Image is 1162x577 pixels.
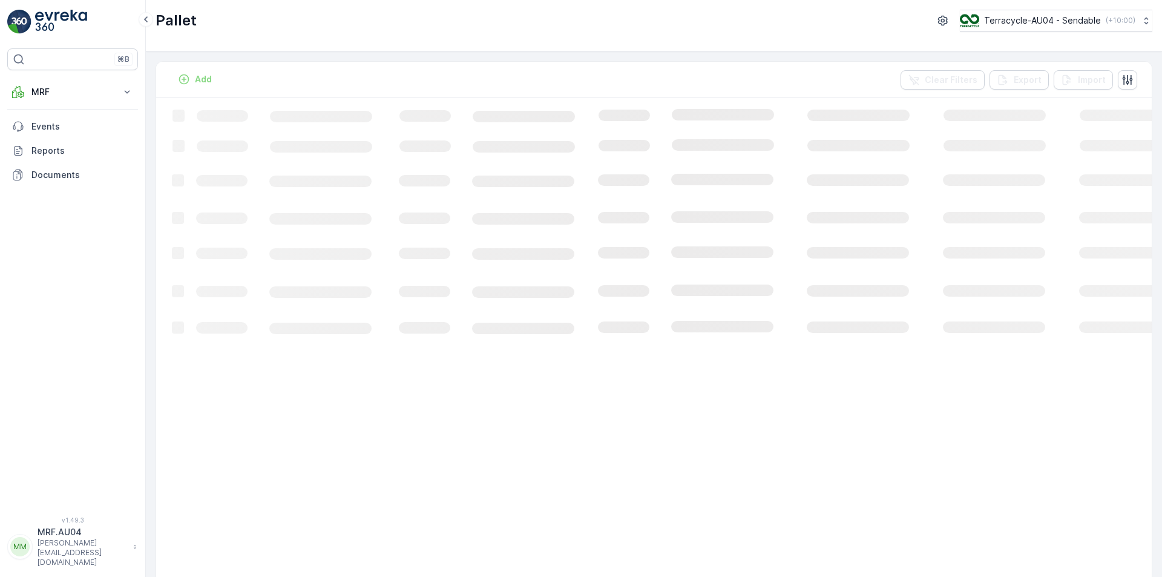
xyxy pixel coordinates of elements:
[7,526,138,567] button: MMMRF.AU04[PERSON_NAME][EMAIL_ADDRESS][DOMAIN_NAME]
[35,10,87,34] img: logo_light-DOdMpM7g.png
[31,169,133,181] p: Documents
[31,145,133,157] p: Reports
[984,15,1101,27] p: Terracycle-AU04 - Sendable
[195,73,212,85] p: Add
[173,72,217,87] button: Add
[7,516,138,524] span: v 1.49.3
[1078,74,1106,86] p: Import
[31,120,133,133] p: Events
[7,10,31,34] img: logo
[990,70,1049,90] button: Export
[38,538,127,567] p: [PERSON_NAME][EMAIL_ADDRESS][DOMAIN_NAME]
[7,114,138,139] a: Events
[156,11,197,30] p: Pallet
[1054,70,1113,90] button: Import
[925,74,977,86] p: Clear Filters
[7,139,138,163] a: Reports
[1014,74,1042,86] p: Export
[10,537,30,556] div: MM
[7,163,138,187] a: Documents
[31,86,114,98] p: MRF
[960,10,1152,31] button: Terracycle-AU04 - Sendable(+10:00)
[901,70,985,90] button: Clear Filters
[7,80,138,104] button: MRF
[1106,16,1135,25] p: ( +10:00 )
[117,54,130,64] p: ⌘B
[960,14,979,27] img: terracycle_logo.png
[38,526,127,538] p: MRF.AU04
